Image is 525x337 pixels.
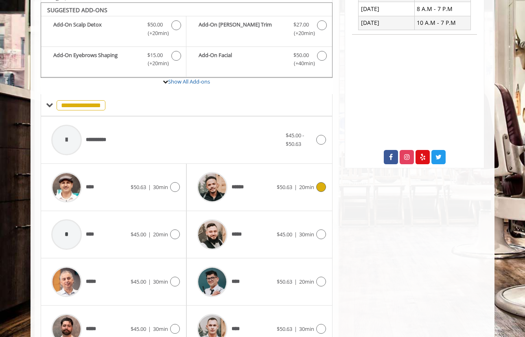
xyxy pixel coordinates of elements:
[45,51,182,70] label: Add-On Eyebrows Shaping
[277,325,292,333] span: $50.63
[45,20,182,40] label: Add-On Scalp Detox
[153,183,168,191] span: 30min
[294,278,297,285] span: |
[299,183,314,191] span: 20min
[147,51,163,59] span: $15.00
[414,2,470,16] td: 8 A.M - 7 P.M
[143,29,167,37] span: (+20min )
[47,6,107,14] b: SUGGESTED ADD-ONS
[168,78,210,85] a: Show All Add-ons
[131,278,146,285] span: $45.00
[131,231,146,238] span: $45.00
[299,325,314,333] span: 30min
[131,183,146,191] span: $50.63
[294,183,297,191] span: |
[53,20,139,37] b: Add-On Scalp Detox
[414,16,470,30] td: 10 A.M - 7 P.M
[277,231,292,238] span: $45.00
[289,29,313,37] span: (+20min )
[153,325,168,333] span: 30min
[53,51,139,68] b: Add-On Eyebrows Shaping
[41,2,332,78] div: The Made Man Haircut Add-onS
[199,20,285,37] b: Add-On [PERSON_NAME] Trim
[148,325,151,333] span: |
[148,183,151,191] span: |
[153,231,168,238] span: 20min
[190,20,328,40] label: Add-On Beard Trim
[199,51,285,68] b: Add-On Facial
[289,59,313,68] span: (+40min )
[299,231,314,238] span: 30min
[294,231,297,238] span: |
[143,59,167,68] span: (+20min )
[359,2,415,16] td: [DATE]
[299,278,314,285] span: 20min
[277,278,292,285] span: $50.63
[286,132,304,148] span: $45.00 - $50.63
[359,16,415,30] td: [DATE]
[293,20,309,29] span: $27.00
[293,51,309,59] span: $50.00
[148,278,151,285] span: |
[294,325,297,333] span: |
[148,231,151,238] span: |
[277,183,292,191] span: $50.63
[147,20,163,29] span: $50.00
[153,278,168,285] span: 30min
[131,325,146,333] span: $45.00
[190,51,328,70] label: Add-On Facial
